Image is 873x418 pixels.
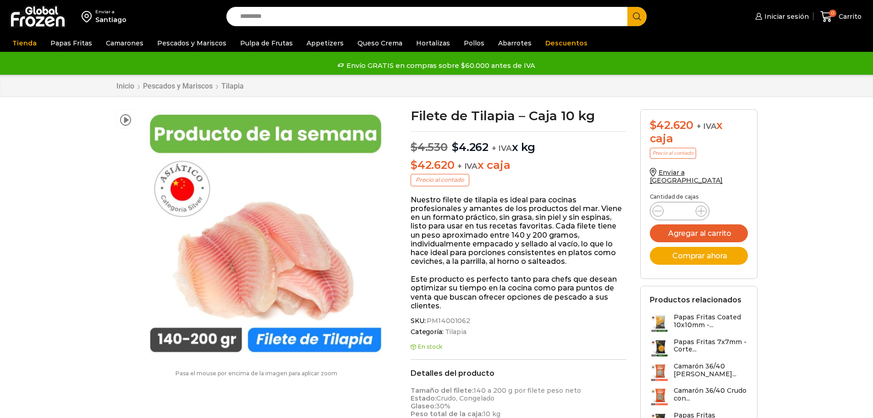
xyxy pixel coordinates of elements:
[671,205,688,217] input: Product quantity
[411,131,626,154] p: x kg
[116,82,135,90] a: Inicio
[221,82,244,90] a: Tilapia
[818,6,864,28] a: 0 Carrito
[829,10,836,17] span: 0
[411,410,483,418] strong: Peso total de la caja:
[444,328,467,336] a: Tilapia
[95,9,126,15] div: Enviar a
[411,328,626,336] span: Categoría:
[650,118,693,132] bdi: 42.620
[674,338,748,354] h3: Papas Fritas 7x7mm - Corte...
[650,148,696,159] p: Precio al contado
[650,118,657,132] span: $
[411,369,626,378] h2: Detalles del producto
[411,195,626,266] p: Nuestro filete de tilapia es ideal para cocinas profesionales y amantes de los productos del mar....
[411,174,469,186] p: Precio al contado
[452,140,459,154] span: $
[82,9,95,24] img: address-field-icon.svg
[457,162,478,171] span: + IVA
[697,122,717,131] span: + IVA
[411,140,448,154] bdi: 4.530
[411,402,436,410] strong: Glaseo:
[411,386,473,395] strong: Tamaño del filete:
[627,7,647,26] button: Search button
[236,34,297,52] a: Pulpa de Frutas
[411,140,417,154] span: $
[116,82,244,90] nav: Breadcrumb
[411,159,626,172] p: x caja
[674,313,748,329] h3: Papas Fritas Coated 10x10mm -...
[650,194,748,200] p: Cantidad de cajas
[353,34,407,52] a: Queso Crema
[650,119,748,145] div: x caja
[143,82,213,90] a: Pescados y Mariscos
[753,7,809,26] a: Iniciar sesión
[650,224,748,242] button: Agregar al carrito
[411,394,436,402] strong: Estado:
[411,158,454,172] bdi: 42.620
[650,338,748,358] a: Papas Fritas 7x7mm - Corte...
[762,12,809,21] span: Iniciar sesión
[412,34,455,52] a: Hortalizas
[101,34,148,52] a: Camarones
[650,387,748,407] a: Camarón 36/40 Crudo con...
[116,370,397,377] p: Pasa el mouse por encima de la imagen para aplicar zoom
[153,34,231,52] a: Pescados y Mariscos
[650,362,748,382] a: Camarón 36/40 [PERSON_NAME]...
[8,34,41,52] a: Tienda
[459,34,489,52] a: Pollos
[411,275,626,310] p: Este producto es perfecto tanto para chefs que desean optimizar su tiempo en la cocina como para ...
[411,109,626,122] h1: Filete de Tilapia – Caja 10 kg
[650,313,748,333] a: Papas Fritas Coated 10x10mm -...
[674,387,748,402] h3: Camarón 36/40 Crudo con...
[452,140,489,154] bdi: 4.262
[140,109,391,361] img: pdls tilapila
[650,168,723,184] a: Enviar a [GEOGRAPHIC_DATA]
[95,15,126,24] div: Santiago
[411,158,417,172] span: $
[836,12,862,21] span: Carrito
[541,34,592,52] a: Descuentos
[411,317,626,325] span: SKU:
[650,295,741,304] h2: Productos relacionados
[411,344,626,350] p: En stock
[650,247,748,265] button: Comprar ahora
[46,34,97,52] a: Papas Fritas
[492,144,512,153] span: + IVA
[302,34,348,52] a: Appetizers
[494,34,536,52] a: Abarrotes
[674,362,748,378] h3: Camarón 36/40 [PERSON_NAME]...
[425,317,470,325] span: PM14001062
